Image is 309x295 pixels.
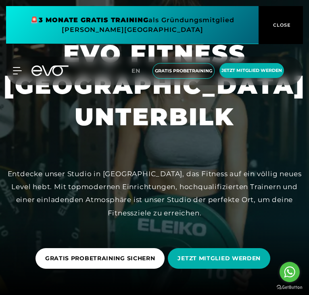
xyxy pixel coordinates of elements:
[259,6,303,44] button: CLOSE
[177,254,261,263] span: JETZT MITGLIED WERDEN
[132,66,145,76] a: en
[221,67,282,74] span: Jetzt Mitglied werden
[35,242,168,275] a: GRATIS PROBETRAINING SICHERN
[168,242,274,275] a: JETZT MITGLIED WERDEN
[217,63,286,79] a: Jetzt Mitglied werden
[45,254,155,263] span: GRATIS PROBETRAINING SICHERN
[6,167,303,219] div: Entdecke unser Studio in [GEOGRAPHIC_DATA], das Fitness auf ein völlig neues Level hebt. Mit topm...
[132,67,140,74] span: en
[280,262,300,282] a: Go to whatsapp
[277,285,303,289] a: Go to GetButton.io website
[150,63,217,79] a: Gratis Probetraining
[271,21,291,29] span: CLOSE
[155,67,212,74] span: Gratis Probetraining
